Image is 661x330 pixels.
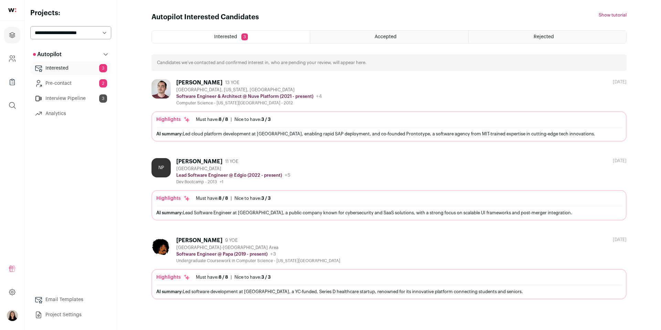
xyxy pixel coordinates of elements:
div: Highlights [156,116,190,123]
a: Projects [4,27,20,43]
span: 13 YOE [225,80,239,85]
div: Nice to have: [234,196,271,201]
span: 8 / 8 [219,275,228,279]
span: 3 [99,64,107,72]
span: +4 [316,94,322,99]
a: Interested3 [30,61,111,75]
span: 3 / 3 [261,196,271,200]
img: wellfound-shorthand-0d5821cbd27db2630d0214b213865d53afaa358527fdda9d0ea32b1df1b89c2c.svg [8,8,16,12]
a: Interview Pipeline3 [30,92,111,105]
div: Lead Software Engineer at [GEOGRAPHIC_DATA], a public company known for cybersecurity and SaaS so... [156,209,622,216]
span: 11 YOE [225,159,238,164]
div: Led cloud platform development at [GEOGRAPHIC_DATA], enabling rapid SAP deployment, and co-founde... [156,130,622,137]
p: Lead Software Engineer @ Edgio (2022 - present) [176,173,282,178]
p: Candidates we’ve contacted and confirmed interest in, who are pending your review, will appear here. [157,60,367,65]
span: +1 [220,180,223,184]
div: [PERSON_NAME] [176,237,222,244]
div: Must have: [196,275,228,280]
div: [DATE] [613,237,627,243]
a: Project Settings [30,308,111,322]
span: 9 YOE [225,238,238,243]
img: 14337076-medium_jpg [7,310,18,321]
a: Rejected [469,31,626,43]
span: 3 / 3 [261,117,271,122]
div: [DATE] [613,79,627,85]
a: Company Lists [4,74,20,90]
button: Autopilot [30,48,111,61]
p: Autopilot [33,50,62,59]
div: Must have: [196,117,228,122]
ul: | [196,275,271,280]
h1: Autopilot Interested Candidates [151,12,259,22]
div: [DATE] [613,158,627,164]
a: Email Templates [30,293,111,307]
a: [PERSON_NAME] 9 YOE [GEOGRAPHIC_DATA]-[GEOGRAPHIC_DATA] Area Software Engineer @ Papa (2019 - pre... [151,237,627,299]
ul: | [196,196,271,201]
div: Highlights [156,195,190,202]
span: 3 [99,94,107,103]
a: [PERSON_NAME] 13 YOE [GEOGRAPHIC_DATA], [US_STATE], [GEOGRAPHIC_DATA] Software Engineer & Archite... [151,79,627,142]
div: Dev Bootcamp - 2013 [176,179,290,185]
div: Must have: [196,196,228,201]
div: Highlights [156,274,190,281]
div: [GEOGRAPHIC_DATA], [US_STATE], [GEOGRAPHIC_DATA] [176,87,322,93]
div: [PERSON_NAME] [176,158,222,165]
div: [GEOGRAPHIC_DATA]-[GEOGRAPHIC_DATA] Area [176,245,340,250]
div: [PERSON_NAME] [176,79,222,86]
img: ced0313fd3a242cce8ffa5f16dfad835d4552bf50451283069e02746cde5d648.jpg [151,237,171,256]
span: 8 / 8 [219,117,228,122]
a: NP [PERSON_NAME] 11 YOE [GEOGRAPHIC_DATA] Lead Software Engineer @ Edgio (2022 - present) +5 Dev ... [151,158,627,220]
h2: Projects: [30,8,111,18]
a: Analytics [30,107,111,121]
div: Nice to have: [234,117,271,122]
ul: | [196,117,271,122]
div: [GEOGRAPHIC_DATA] [176,166,290,172]
span: +3 [270,252,276,257]
div: Undergraduate Coursework in Computer Science - [US_STATE][GEOGRAPHIC_DATA] [176,258,340,264]
span: Rejected [534,34,554,39]
span: AI summary: [156,210,183,215]
a: Pre-contact2 [30,76,111,90]
span: +5 [285,173,290,178]
span: 3 / 3 [261,275,271,279]
span: Accepted [375,34,397,39]
span: 2 [99,79,107,87]
p: Software Engineer @ Papa (2019 - present) [176,251,267,257]
a: Company and ATS Settings [4,50,20,67]
div: NP [151,158,171,177]
div: Nice to have: [234,275,271,280]
span: 8 / 8 [219,196,228,200]
button: Open dropdown [7,310,18,321]
span: Interested [214,34,237,39]
span: 3 [241,33,248,40]
img: 5ac6c0c47be001aa979c7a2db9ea1f5b1824618b93b64ed1ba4477c82014a15c.jpg [151,79,171,99]
div: Computer Science - [US_STATE][GEOGRAPHIC_DATA] - 2012 [176,100,322,106]
div: Led software development at [GEOGRAPHIC_DATA], a YC-funded, Series D healthcare startup, renowned... [156,288,622,295]
button: Show tutorial [599,12,627,18]
a: Accepted [310,31,468,43]
span: AI summary: [156,132,183,136]
p: Software Engineer & Architect @ Nuve Platform (2021 - present) [176,94,313,99]
span: AI summary: [156,289,183,294]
